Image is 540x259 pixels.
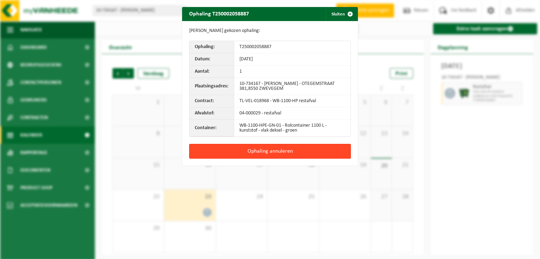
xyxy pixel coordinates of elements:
[189,120,234,137] th: Container:
[189,107,234,120] th: Afvalstof:
[189,144,351,159] button: Ophaling annuleren
[189,95,234,107] th: Contract:
[182,7,256,20] h2: Ophaling T250002058887
[189,41,234,53] th: Ophaling:
[234,41,351,53] td: T250002058887
[189,53,234,66] th: Datum:
[234,53,351,66] td: [DATE]
[326,7,357,21] button: Sluiten
[189,28,351,34] p: [PERSON_NAME] gekozen ophaling:
[234,95,351,107] td: TL-VEL-018968 - WB-1100-HP restafval
[234,66,351,78] td: 1
[189,78,234,95] th: Plaatsingsadres:
[189,66,234,78] th: Aantal:
[234,120,351,137] td: WB-1100-HPE-GN-01 - Rolcontainer 1100 L - kunststof - vlak deksel - groen
[234,78,351,95] td: 10-734167 - [PERSON_NAME] - OTEGEMSTRAAT 381,8550 ZWEVEGEM
[234,107,351,120] td: 04-000029 - restafval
